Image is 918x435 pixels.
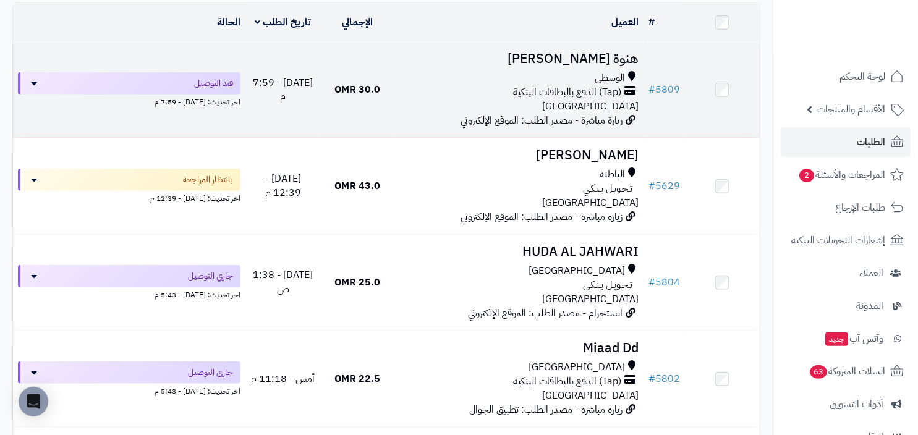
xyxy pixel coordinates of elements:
a: # [648,15,655,30]
span: جاري التوصيل [188,270,233,282]
img: logo-2.png [834,28,906,54]
span: الباطنة [600,167,625,182]
span: زيارة مباشرة - مصدر الطلب: تطبيق الجوال [469,402,623,417]
span: # [648,275,655,290]
a: #5809 [648,82,680,97]
span: وآتس آب [824,330,883,347]
span: زيارة مباشرة - مصدر الطلب: الموقع الإلكتروني [461,209,623,224]
span: طلبات الإرجاع [835,199,885,216]
span: [GEOGRAPHIC_DATA] [542,292,639,306]
a: الطلبات [781,127,911,157]
h3: [PERSON_NAME] [400,148,639,163]
span: العملاء [859,264,883,282]
a: لوحة التحكم [781,62,911,91]
span: السلات المتروكة [809,363,885,380]
span: (Tap) الدفع بالبطاقات البنكية [513,374,621,389]
span: قيد التوصيل [194,77,233,90]
span: [GEOGRAPHIC_DATA] [542,99,639,114]
span: تـحـويـل بـنـكـي [583,278,632,292]
span: [GEOGRAPHIC_DATA] [542,195,639,210]
a: طلبات الإرجاع [781,193,911,222]
a: العميل [611,15,639,30]
a: أدوات التسويق [781,389,911,419]
h3: هنوة [PERSON_NAME] [400,52,639,66]
span: 22.5 OMR [335,371,381,386]
span: 25.0 OMR [335,275,381,290]
span: 43.0 OMR [335,179,381,193]
span: تـحـويـل بـنـكـي [583,182,632,196]
a: المراجعات والأسئلة2 [781,160,911,190]
h3: Miaad Dd [400,341,639,355]
h3: HUDA AL JAHWARI [400,245,639,259]
div: اخر تحديث: [DATE] - 5:43 م [18,384,240,397]
div: اخر تحديث: [DATE] - 5:43 م [18,287,240,300]
span: [GEOGRAPHIC_DATA] [529,264,625,278]
span: المراجعات والأسئلة [798,166,885,184]
a: وآتس آبجديد [781,324,911,353]
a: #5629 [648,179,680,193]
span: انستجرام - مصدر الطلب: الموقع الإلكتروني [468,306,623,321]
a: السلات المتروكة63 [781,357,911,386]
span: الأقسام والمنتجات [817,101,885,118]
span: جديد [825,332,848,346]
span: جاري التوصيل [188,366,233,379]
span: الطلبات [857,133,885,151]
a: المدونة [781,291,911,321]
span: (Tap) الدفع بالبطاقات البنكية [513,85,621,99]
span: [GEOGRAPHIC_DATA] [542,388,639,403]
div: Open Intercom Messenger [19,387,48,416]
span: أدوات التسويق [830,395,883,413]
a: العملاء [781,258,911,288]
span: زيارة مباشرة - مصدر الطلب: الموقع الإلكتروني [461,113,623,128]
span: # [648,371,655,386]
span: المدونة [856,297,883,315]
span: [GEOGRAPHIC_DATA] [529,360,625,374]
span: [DATE] - 12:39 م [265,171,301,200]
span: [DATE] - 7:59 م [253,75,313,104]
a: الحالة [217,15,240,30]
span: 30.0 OMR [335,82,381,97]
span: بانتظار المراجعة [183,174,233,186]
div: اخر تحديث: [DATE] - 7:59 م [18,95,240,108]
div: اخر تحديث: [DATE] - 12:39 م [18,191,240,204]
span: # [648,179,655,193]
span: لوحة التحكم [839,68,885,85]
span: أمس - 11:18 م [251,371,315,386]
span: إشعارات التحويلات البنكية [791,232,885,249]
span: 2 [799,169,815,183]
span: [DATE] - 1:38 ص [253,268,313,297]
a: #5802 [648,371,680,386]
span: # [648,82,655,97]
span: 63 [810,365,828,379]
a: الإجمالي [342,15,373,30]
span: الوسطى [595,71,625,85]
a: إشعارات التحويلات البنكية [781,226,911,255]
a: تاريخ الطلب [255,15,312,30]
a: #5804 [648,275,680,290]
